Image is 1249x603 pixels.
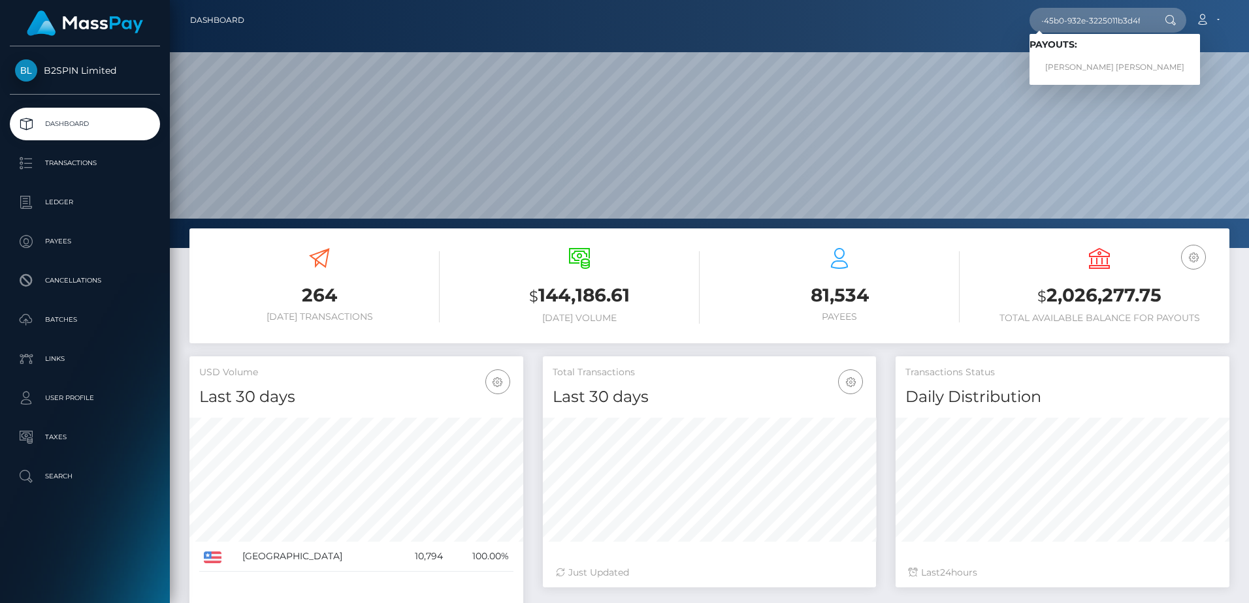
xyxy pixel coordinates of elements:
h6: [DATE] Volume [459,313,700,324]
h3: 144,186.61 [459,283,700,309]
h3: 81,534 [719,283,960,308]
img: B2SPIN Limited [15,59,37,82]
a: Transactions [10,147,160,179]
td: 10,794 [394,542,447,572]
h6: Payees [719,311,960,322]
a: Dashboard [10,108,160,140]
h4: Last 30 days [199,386,513,409]
p: Batches [15,310,155,330]
p: User Profile [15,388,155,408]
h4: Daily Distribution [905,386,1220,409]
p: Links [15,349,155,369]
h3: 2,026,277.75 [979,283,1220,309]
td: [GEOGRAPHIC_DATA] [238,542,395,572]
small: $ [1037,287,1046,305]
a: Payees [10,225,160,258]
h3: 264 [199,283,440,308]
a: [PERSON_NAME] [PERSON_NAME] [1030,55,1200,80]
a: Taxes [10,421,160,454]
div: Just Updated [556,566,864,580]
h5: Transactions Status [905,366,1220,379]
h6: [DATE] Transactions [199,311,440,322]
p: Transactions [15,153,155,173]
td: 100.00% [447,542,513,572]
p: Taxes [15,427,155,447]
p: Dashboard [15,114,155,134]
p: Cancellations [15,271,155,290]
p: Search [15,467,155,486]
small: $ [529,287,538,305]
h5: USD Volume [199,366,513,379]
a: Links [10,343,160,375]
a: Ledger [10,186,160,219]
div: Last hours [909,566,1216,580]
a: Batches [10,303,160,336]
span: 24 [940,566,951,578]
a: User Profile [10,382,160,414]
img: MassPay Logo [27,10,143,36]
a: Search [10,460,160,493]
p: Ledger [15,193,155,212]
input: Search... [1030,8,1152,33]
h6: Payouts: [1030,39,1200,50]
img: US.png [204,551,221,563]
h5: Total Transactions [553,366,867,379]
h6: Total Available Balance for Payouts [979,313,1220,324]
a: Dashboard [190,7,244,34]
p: Payees [15,232,155,251]
h4: Last 30 days [553,386,867,409]
span: B2SPIN Limited [10,65,160,76]
a: Cancellations [10,264,160,297]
